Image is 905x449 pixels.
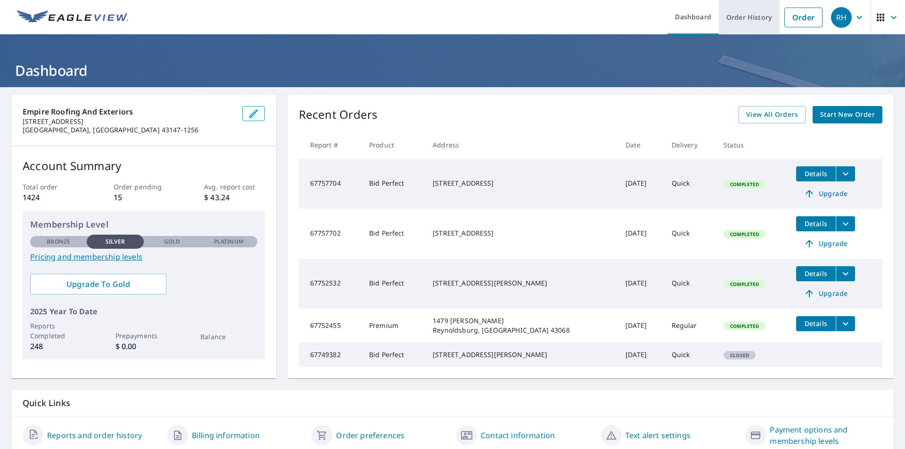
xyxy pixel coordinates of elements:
[23,126,235,134] p: [GEOGRAPHIC_DATA], [GEOGRAPHIC_DATA] 43147-1256
[625,430,691,441] a: Text alert settings
[433,350,610,359] div: [STREET_ADDRESS][PERSON_NAME]
[164,237,180,246] p: Gold
[192,430,260,441] a: Billing information
[802,238,849,249] span: Upgrade
[30,341,87,352] p: 248
[23,397,882,409] p: Quick Links
[23,157,265,174] p: Account Summary
[425,131,618,159] th: Address
[299,309,362,343] td: 67752455
[796,186,855,201] a: Upgrade
[802,188,849,199] span: Upgrade
[299,209,362,259] td: 67757702
[47,237,70,246] p: Bronze
[746,109,798,121] span: View All Orders
[813,106,882,123] a: Start New Order
[23,117,235,126] p: [STREET_ADDRESS]
[664,209,716,259] td: Quick
[784,8,823,27] a: Order
[618,159,664,209] td: [DATE]
[836,166,855,181] button: filesDropdownBtn-67757704
[664,259,716,309] td: Quick
[362,159,425,209] td: Bid Perfect
[770,424,882,447] a: Payment options and membership levels
[114,192,174,203] p: 15
[433,316,610,335] div: 1479 [PERSON_NAME] Reynoldsburg, [GEOGRAPHIC_DATA] 43068
[299,343,362,367] td: 67749382
[30,274,166,294] a: Upgrade To Gold
[664,343,716,367] td: Quick
[17,10,128,24] img: EV Logo
[115,331,172,341] p: Prepayments
[200,332,257,342] p: Balance
[30,306,257,317] p: 2025 Year To Date
[336,430,404,441] a: Order preferences
[299,131,362,159] th: Report #
[724,352,755,359] span: Closed
[214,237,244,246] p: Platinum
[23,182,83,192] p: Total order
[433,229,610,238] div: [STREET_ADDRESS]
[204,182,264,192] p: Avg. report cost
[724,323,765,329] span: Completed
[802,169,830,178] span: Details
[724,181,765,188] span: Completed
[362,309,425,343] td: Premium
[796,266,836,281] button: detailsBtn-67752532
[618,343,664,367] td: [DATE]
[362,131,425,159] th: Product
[618,309,664,343] td: [DATE]
[115,341,172,352] p: $ 0.00
[30,218,257,231] p: Membership Level
[433,278,610,288] div: [STREET_ADDRESS][PERSON_NAME]
[362,209,425,259] td: Bid Perfect
[299,159,362,209] td: 67757704
[618,259,664,309] td: [DATE]
[204,192,264,203] p: $ 43.24
[802,319,830,328] span: Details
[796,166,836,181] button: detailsBtn-67757704
[38,279,159,289] span: Upgrade To Gold
[433,179,610,188] div: [STREET_ADDRESS]
[23,106,235,117] p: Empire Roofing and Exteriors
[716,131,789,159] th: Status
[362,259,425,309] td: Bid Perfect
[796,286,855,301] a: Upgrade
[30,321,87,341] p: Reports Completed
[796,316,836,331] button: detailsBtn-67752455
[30,251,257,262] a: Pricing and membership levels
[664,131,716,159] th: Delivery
[299,106,378,123] p: Recent Orders
[664,159,716,209] td: Quick
[11,61,894,80] h1: Dashboard
[802,288,849,299] span: Upgrade
[724,231,765,237] span: Completed
[481,430,555,441] a: Contact information
[618,131,664,159] th: Date
[618,209,664,259] td: [DATE]
[836,266,855,281] button: filesDropdownBtn-67752532
[664,309,716,343] td: Regular
[739,106,806,123] a: View All Orders
[820,109,875,121] span: Start New Order
[802,219,830,228] span: Details
[796,216,836,231] button: detailsBtn-67757702
[802,269,830,278] span: Details
[362,343,425,367] td: Bid Perfect
[836,316,855,331] button: filesDropdownBtn-67752455
[106,237,125,246] p: Silver
[724,281,765,287] span: Completed
[114,182,174,192] p: Order pending
[47,430,142,441] a: Reports and order history
[796,236,855,251] a: Upgrade
[831,7,852,28] div: RH
[23,192,83,203] p: 1424
[836,216,855,231] button: filesDropdownBtn-67757702
[299,259,362,309] td: 67752532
